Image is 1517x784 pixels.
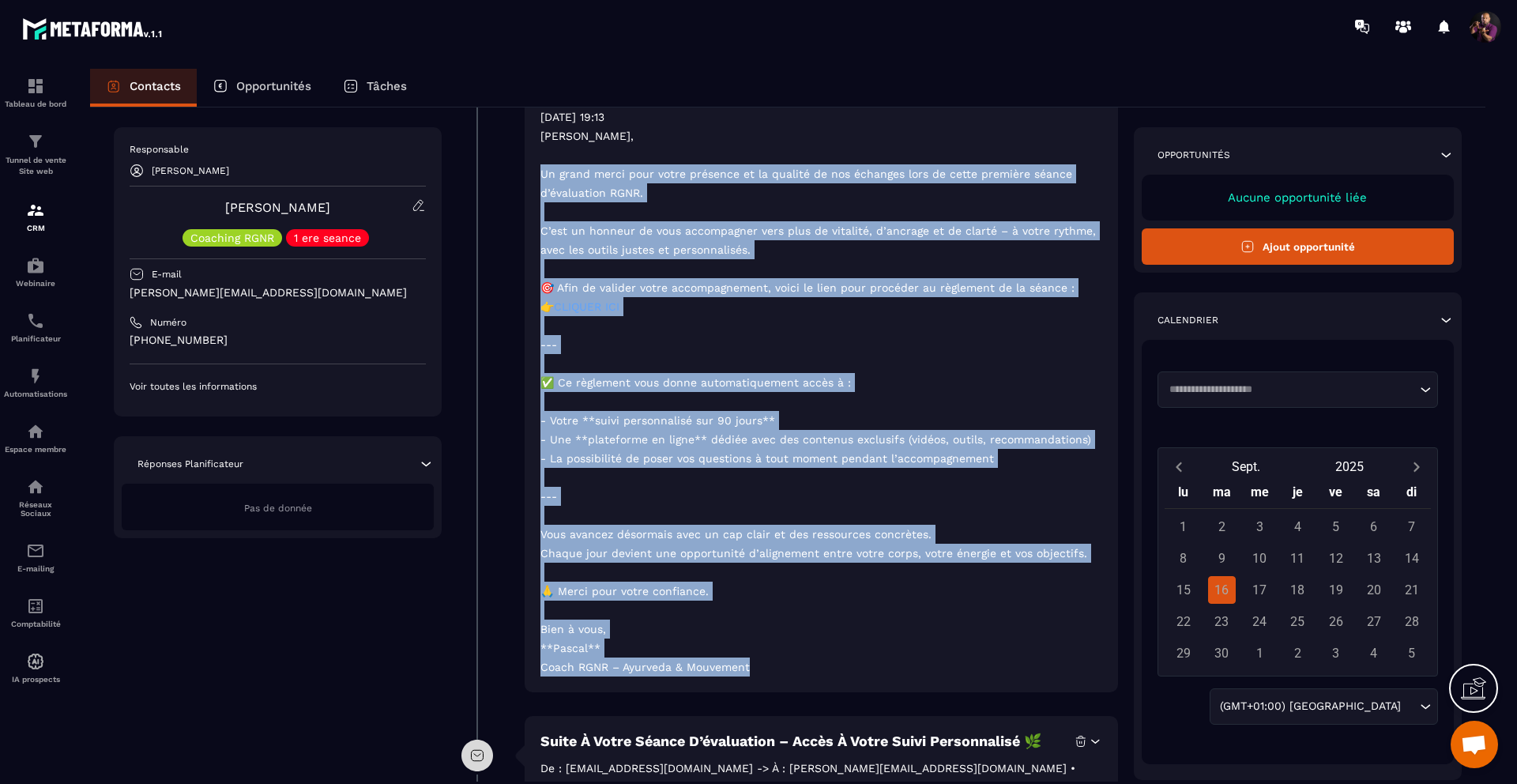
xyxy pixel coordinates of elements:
[540,582,1102,601] p: 🙏 Merci pour votre confiance.
[236,79,311,93] p: Opportunités
[1297,453,1402,481] button: Open years overlay
[1194,453,1298,481] button: Open months overlay
[1360,576,1387,604] div: 20
[1165,481,1203,508] div: lu
[130,380,426,393] p: Voir toutes les informations
[4,65,67,120] a: formationformationTableau de bord
[1398,513,1425,541] div: 7
[1355,481,1393,508] div: sa
[26,652,45,671] img: automations
[1278,481,1316,508] div: je
[327,69,423,107] a: Tâches
[1246,608,1274,635] div: 24
[1322,545,1349,572] div: 12
[4,530,67,585] a: emailemailE-mailing
[540,430,1102,449] p: - Une **plateforme en ligne** dédiée avec des contenus exclusifs (vidéos, outils, recommandations)
[1360,513,1387,541] div: 6
[4,189,67,244] a: formationformationCRM
[540,107,1102,126] p: [DATE] 19:13
[1284,608,1312,635] div: 25
[130,143,426,156] p: Responsable
[1322,639,1349,667] div: 3
[4,585,67,640] a: accountantaccountantComptabilité
[1240,481,1278,508] div: me
[1164,382,1416,398] input: Search for option
[4,300,67,355] a: schedulerschedulerPlanificateur
[4,334,67,343] p: Planificateur
[1210,688,1438,725] div: Search for option
[197,69,327,107] a: Opportunités
[540,544,1102,563] p: Chaque jour devient une opportunité d’alignement entre votre corps, votre énergie et vos objectifs.
[130,285,426,300] p: [PERSON_NAME][EMAIL_ADDRESS][DOMAIN_NAME]
[1208,639,1236,667] div: 30
[1284,639,1312,667] div: 2
[1203,481,1240,508] div: ma
[540,297,1102,316] p: 👉
[1208,513,1236,541] div: 2
[540,221,1102,259] p: C’est un honneur de vous accompagner vers plus de vitalité, d’ancrage et de clarté – à votre ryth...
[26,256,45,275] img: automations
[26,201,45,220] img: formation
[4,224,67,232] p: CRM
[1169,545,1197,572] div: 8
[4,390,67,398] p: Automatisations
[1158,314,1218,326] p: Calendrier
[1246,576,1274,604] div: 17
[367,79,407,93] p: Tâches
[1165,456,1194,477] button: Previous month
[1208,576,1236,604] div: 16
[1158,371,1438,408] div: Search for option
[789,759,1067,778] span: [PERSON_NAME][EMAIL_ADDRESS][DOMAIN_NAME]
[4,445,67,454] p: Espace membre
[1322,576,1349,604] div: 19
[1398,545,1425,572] div: 14
[540,335,1102,354] p: ---
[540,278,1102,297] p: 🎯 Afin de valider votre accompagnement, voici le lien pour procéder au règlement de la séance :
[1169,513,1197,541] div: 1
[554,300,619,313] a: CLIQUER ICI
[26,422,45,441] img: automations
[190,232,274,243] p: Coaching RGNR
[26,367,45,386] img: automations
[1398,608,1425,635] div: 28
[26,597,45,616] img: accountant
[4,564,67,573] p: E-mailing
[1398,639,1425,667] div: 5
[1360,545,1387,572] div: 13
[137,458,243,470] p: Réponses Planificateur
[1246,545,1274,572] div: 10
[1398,576,1425,604] div: 21
[1142,228,1454,265] button: Ajout opportunité
[1402,456,1431,477] button: Next month
[4,620,67,628] p: Comptabilité
[540,759,1098,778] p: De : [EMAIL_ADDRESS][DOMAIN_NAME] -> À : •
[1165,513,1431,667] div: Calendar days
[4,120,67,189] a: formationformationTunnel de vente Site web
[4,244,67,300] a: automationsautomationsWebinaire
[1246,513,1274,541] div: 3
[540,411,1102,430] p: - Votre **suivi personnalisé sur 90 jours**
[1246,639,1274,667] div: 1
[1169,608,1197,635] div: 22
[1208,608,1236,635] div: 23
[1360,608,1387,635] div: 27
[4,279,67,288] p: Webinaire
[540,487,1102,506] p: ---
[540,449,1102,468] p: - La possibilité de poser vos questions à tout moment pendant l’accompagnement
[1165,481,1431,667] div: Calendar wrapper
[26,132,45,151] img: formation
[540,373,1102,392] p: ✅ Ce règlement vous donne automatiquement accès à :
[26,311,45,330] img: scheduler
[1316,481,1354,508] div: ve
[4,675,67,684] p: IA prospects
[540,658,1102,677] p: Coach RGNR – Ayurveda & Mouvement
[26,77,45,96] img: formation
[1284,576,1312,604] div: 18
[1216,698,1404,715] span: (GMT+01:00) [GEOGRAPHIC_DATA]
[1284,545,1312,572] div: 11
[540,164,1102,202] p: Un grand merci pour votre présence et la qualité de nos échanges lors de cette première séance d’...
[244,503,312,514] span: Pas de donnée
[90,69,197,107] a: Contacts
[4,465,67,530] a: social-networksocial-networkRéseaux Sociaux
[4,155,67,177] p: Tunnel de vente Site web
